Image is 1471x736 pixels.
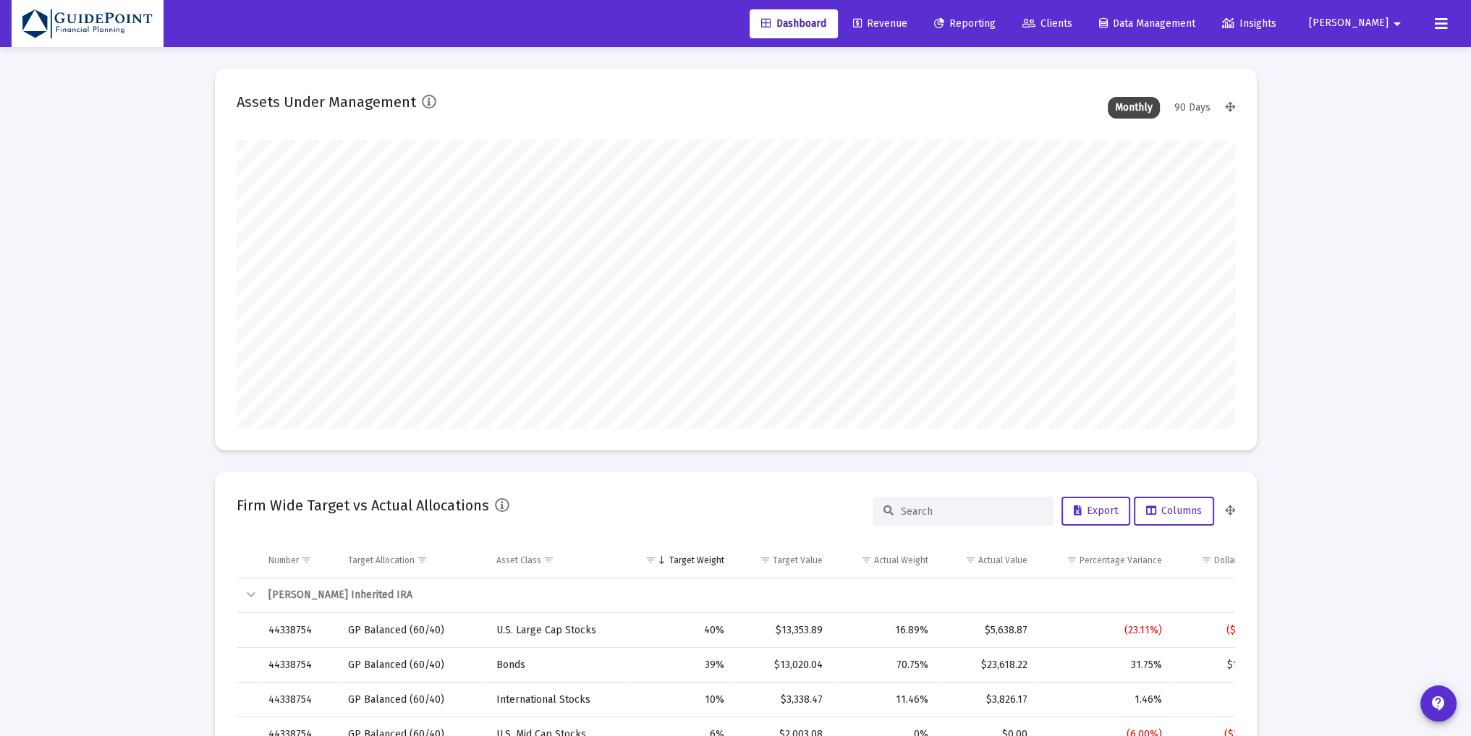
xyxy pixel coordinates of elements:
div: $23,618.22 [949,658,1027,672]
td: Column Percentage Variance [1038,543,1172,578]
span: Show filter options for column 'Number' [301,555,312,565]
img: Dashboard [22,9,153,38]
td: GP Balanced (60/40) [338,613,487,648]
span: Revenue [853,17,907,30]
span: Export [1074,505,1118,517]
td: International Stocks [486,682,629,717]
div: $10,598.18 [1182,658,1274,672]
td: 44338754 [258,613,338,648]
span: Show filter options for column 'Actual Weight' [861,555,872,565]
td: GP Balanced (60/40) [338,648,487,682]
input: Search [901,505,1043,518]
h2: Assets Under Management [237,90,416,114]
div: $13,020.04 [745,658,823,672]
a: Data Management [1088,9,1207,38]
div: 90 Days [1167,97,1218,119]
a: Dashboard [750,9,838,38]
a: Clients [1011,9,1084,38]
td: Column Target Value [734,543,833,578]
div: ($7,715.02) [1182,623,1274,638]
td: Column Actual Value [938,543,1038,578]
span: [PERSON_NAME] [1309,17,1389,30]
a: Revenue [842,9,919,38]
span: Show filter options for column 'Asset Class' [543,555,554,565]
span: Show filter options for column 'Actual Value' [965,555,976,565]
td: 44338754 [258,648,338,682]
div: 39% [640,658,724,672]
div: [PERSON_NAME] Inherited IRA [268,588,1275,602]
span: Reporting [934,17,996,30]
div: Percentage Variance [1080,555,1162,566]
td: Bonds [486,648,629,682]
div: 70.75% [843,658,928,672]
div: 40% [640,623,724,638]
div: Target Value [773,555,823,566]
mat-icon: arrow_drop_down [1389,9,1406,38]
span: Data Management [1099,17,1195,30]
div: Target Weight [669,555,724,566]
span: Show filter options for column 'Dollar Variance' [1201,555,1212,565]
div: Actual Value [978,555,1027,566]
button: Export [1061,497,1130,526]
div: 11.46% [843,693,928,707]
span: Insights [1222,17,1276,30]
td: Collapse [237,578,258,613]
span: Dashboard [761,17,826,30]
td: U.S. Large Cap Stocks [486,613,629,648]
span: Show filter options for column 'Target Allocation' [417,555,428,565]
div: $13,353.89 [745,623,823,638]
div: Target Allocation [348,555,415,566]
td: Column Target Allocation [338,543,487,578]
h2: Firm Wide Target vs Actual Allocations [237,494,489,517]
button: Columns [1134,497,1214,526]
div: 16.89% [843,623,928,638]
div: Actual Weight [874,555,928,566]
a: Insights [1211,9,1288,38]
td: Column Asset Class [486,543,629,578]
span: Clients [1022,17,1072,30]
div: 31.75% [1048,658,1162,672]
a: Reporting [923,9,1007,38]
td: Column Number [258,543,338,578]
div: 10% [640,693,724,707]
button: [PERSON_NAME] [1292,9,1423,38]
td: Column Actual Weight [833,543,938,578]
div: 1.46% [1048,693,1162,707]
td: Column Dollar Variance [1172,543,1287,578]
div: $5,638.87 [949,623,1027,638]
mat-icon: contact_support [1430,695,1447,712]
div: $3,826.17 [949,693,1027,707]
span: Show filter options for column 'Percentage Variance' [1067,555,1077,565]
span: Columns [1146,505,1202,517]
td: GP Balanced (60/40) [338,682,487,717]
div: (23.11%) [1048,623,1162,638]
span: Show filter options for column 'Target Value' [760,555,771,565]
div: Monthly [1108,97,1160,119]
span: Show filter options for column 'Target Weight' [645,555,656,565]
div: Number [268,555,299,566]
td: Column Target Weight [629,543,734,578]
td: 44338754 [258,682,338,717]
div: $487.70 [1182,693,1274,707]
div: $3,338.47 [745,693,823,707]
div: Asset Class [496,555,541,566]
